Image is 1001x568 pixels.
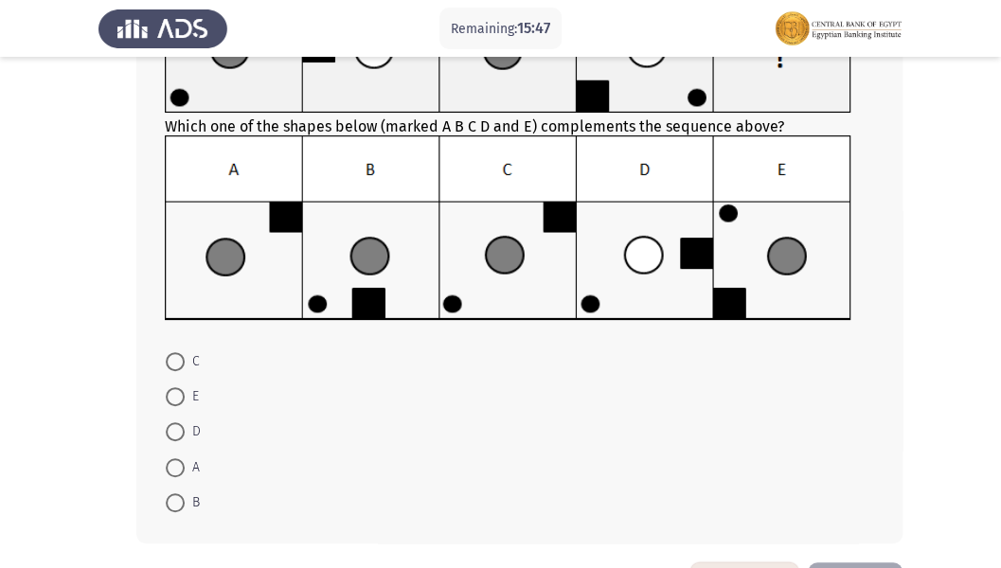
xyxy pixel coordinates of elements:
[165,135,851,321] img: UkFYMDA1MEEyLnBuZzE2MjIwMzEwNzgxMDc=.png
[451,17,550,41] p: Remaining:
[185,420,201,443] span: D
[185,456,200,479] span: A
[185,350,200,373] span: C
[774,2,903,55] img: Assessment logo of FOCUS Assessment 3 Modules EN
[98,2,227,55] img: Assess Talent Management logo
[517,19,550,37] span: 15:47
[185,385,199,408] span: E
[185,491,200,514] span: B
